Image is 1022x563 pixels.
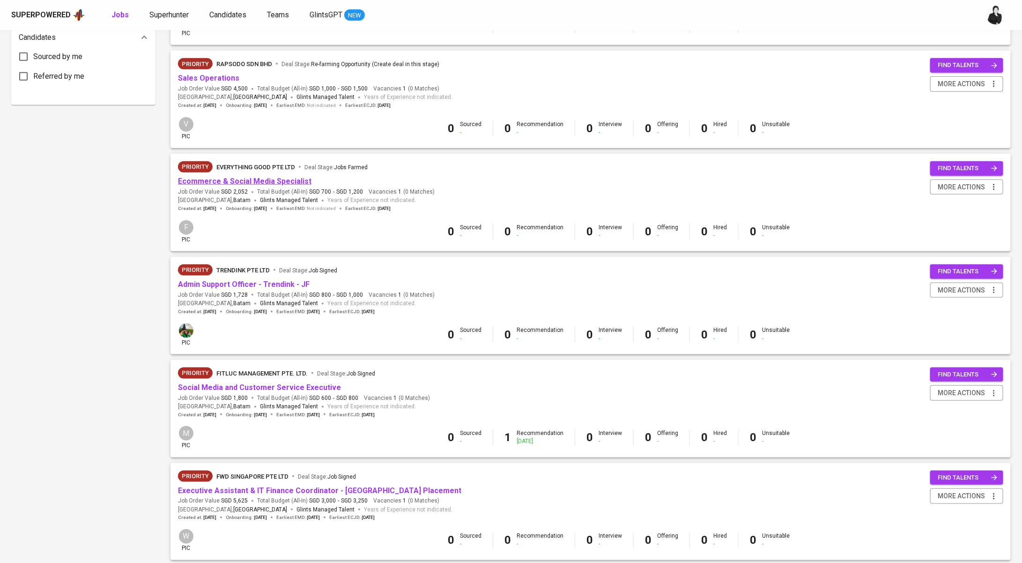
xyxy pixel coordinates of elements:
[713,326,727,342] div: Hired
[178,162,213,172] span: Priority
[362,308,375,315] span: [DATE]
[233,505,287,515] span: [GEOGRAPHIC_DATA]
[178,308,216,315] span: Created at :
[178,402,251,412] span: [GEOGRAPHIC_DATA] ,
[930,58,1003,73] button: find talents
[586,122,593,135] b: 0
[762,128,790,136] div: -
[713,437,727,445] div: -
[260,300,318,307] span: Glints Managed Talent
[586,431,593,444] b: 0
[329,412,375,418] span: Earliest ECJD :
[460,232,481,240] div: -
[599,326,622,342] div: Interview
[930,161,1003,176] button: find talents
[762,429,790,445] div: Unsuitable
[762,533,790,548] div: Unsuitable
[178,265,213,275] span: Priority
[209,9,248,21] a: Candidates
[713,120,727,136] div: Hired
[276,205,336,212] span: Earliest EMD :
[338,85,339,93] span: -
[336,188,363,196] span: SGD 1,200
[713,128,727,136] div: -
[276,412,320,418] span: Earliest EMD :
[750,328,756,341] b: 0
[362,412,375,418] span: [DATE]
[178,528,194,545] div: W
[460,128,481,136] div: -
[938,163,998,174] span: find talents
[216,164,295,171] span: Everything good Pte Ltd
[378,205,391,212] span: [DATE]
[713,533,727,548] div: Hired
[178,368,213,379] div: New Job received from Demand Team
[701,122,708,135] b: 0
[310,9,365,21] a: GlintsGPT NEW
[329,308,375,315] span: Earliest ECJD :
[178,280,310,289] a: Admin Support Officer - Trendink - JF
[517,224,563,240] div: Recommendation
[257,394,358,402] span: Total Budget (All-In)
[599,120,622,136] div: Interview
[178,383,341,392] a: Social Media and Customer Service Executive
[448,328,454,341] b: 0
[267,10,289,19] span: Teams
[517,128,563,136] div: -
[221,85,248,93] span: SGD 4,500
[599,429,622,445] div: Interview
[317,370,375,377] span: Deal Stage :
[178,394,248,402] span: Job Order Value
[362,514,375,521] span: [DATE]
[401,497,406,505] span: 1
[333,291,334,299] span: -
[178,505,287,515] span: [GEOGRAPHIC_DATA] ,
[517,533,563,548] div: Recommendation
[310,10,342,19] span: GlintsGPT
[517,437,563,445] div: [DATE]
[397,188,401,196] span: 1
[657,437,678,445] div: -
[938,60,998,71] span: find talents
[281,61,439,68] span: Deal Stage :
[504,328,511,341] b: 0
[504,534,511,547] b: 0
[713,540,727,548] div: -
[701,431,708,444] b: 0
[369,188,435,196] span: Vacancies ( 0 Matches )
[257,188,363,196] span: Total Budget (All-In)
[341,497,368,505] span: SGD 3,250
[309,497,336,505] span: SGD 3,000
[33,51,82,62] span: Sourced by me
[226,514,267,521] span: Onboarding :
[233,402,251,412] span: Batam
[307,308,320,315] span: [DATE]
[203,514,216,521] span: [DATE]
[504,122,511,135] b: 0
[762,437,790,445] div: -
[657,540,678,548] div: -
[267,9,291,21] a: Teams
[216,267,270,274] span: TRENDINK PTE LTD
[762,540,790,548] div: -
[296,506,355,513] span: Glints Managed Talent
[221,291,248,299] span: SGD 1,728
[599,128,622,136] div: -
[260,197,318,203] span: Glints Managed Talent
[276,102,336,109] span: Earliest EMD :
[178,323,194,347] div: pic
[178,472,213,481] span: Priority
[254,514,267,521] span: [DATE]
[938,181,985,193] span: more actions
[309,291,331,299] span: SGD 800
[254,308,267,315] span: [DATE]
[599,437,622,445] div: -
[338,497,339,505] span: -
[178,528,194,553] div: pic
[216,473,289,480] span: FWD Singapore Pte Ltd
[448,122,454,135] b: 0
[178,116,194,141] div: pic
[645,225,652,238] b: 0
[701,225,708,238] b: 0
[254,205,267,212] span: [DATE]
